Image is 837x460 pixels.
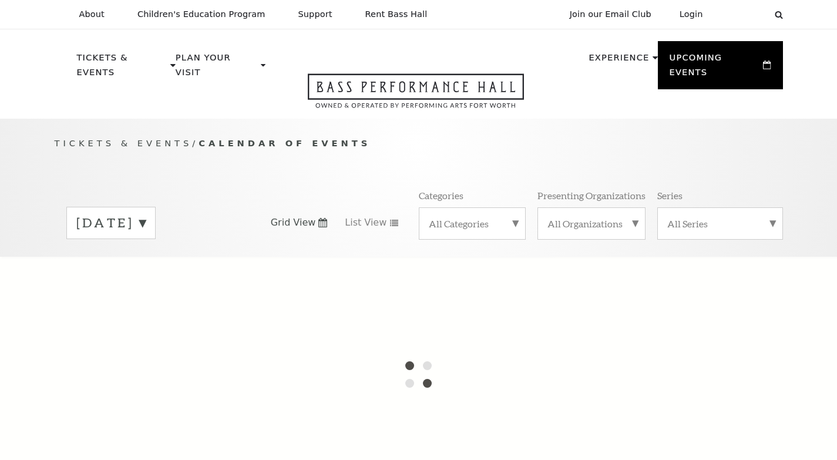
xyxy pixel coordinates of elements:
[79,9,105,19] p: About
[589,51,649,72] p: Experience
[55,136,783,151] p: /
[76,214,146,232] label: [DATE]
[345,216,386,229] span: List View
[77,51,168,86] p: Tickets & Events
[419,189,463,202] p: Categories
[537,189,646,202] p: Presenting Organizations
[365,9,428,19] p: Rent Bass Hall
[722,9,764,20] select: Select:
[429,217,516,230] label: All Categories
[667,217,773,230] label: All Series
[657,189,683,202] p: Series
[137,9,265,19] p: Children's Education Program
[55,138,193,148] span: Tickets & Events
[271,216,316,229] span: Grid View
[199,138,371,148] span: Calendar of Events
[176,51,258,86] p: Plan Your Visit
[670,51,761,86] p: Upcoming Events
[547,217,636,230] label: All Organizations
[298,9,332,19] p: Support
